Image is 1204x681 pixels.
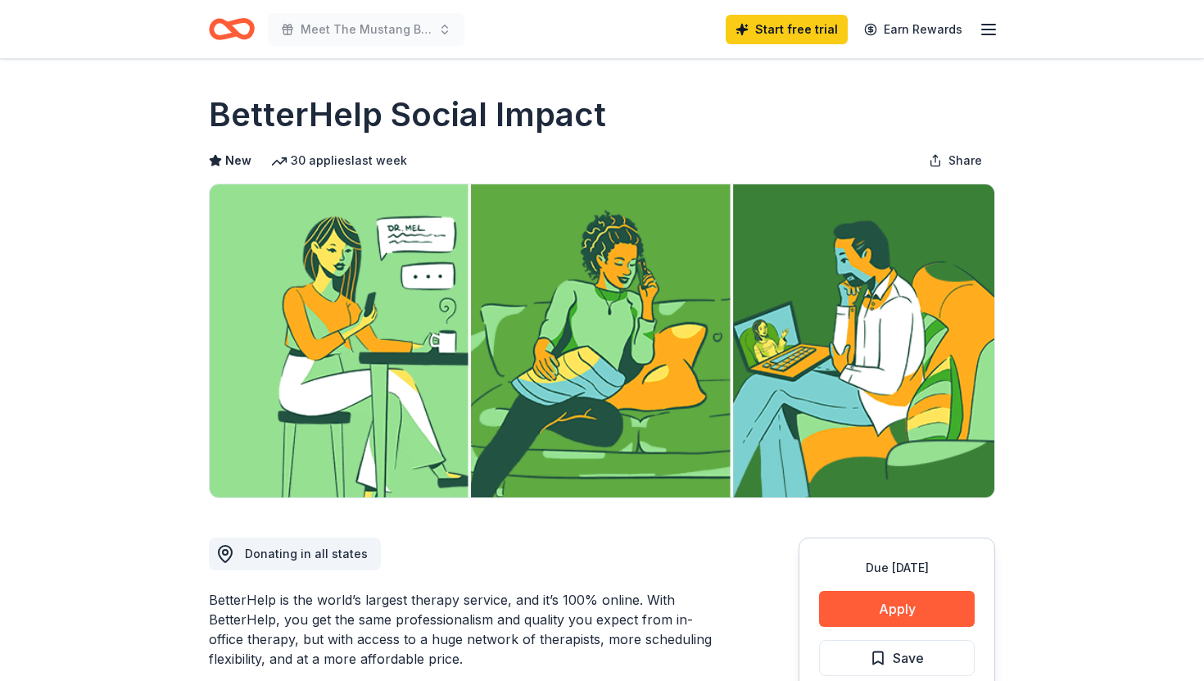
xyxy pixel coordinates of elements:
[854,15,972,44] a: Earn Rewards
[726,15,848,44] a: Start free trial
[209,590,720,669] div: BetterHelp is the world’s largest therapy service, and it’s 100% online. With BetterHelp, you get...
[209,10,255,48] a: Home
[948,151,982,170] span: Share
[209,92,606,138] h1: BetterHelp Social Impact
[819,558,975,578] div: Due [DATE]
[893,647,924,669] span: Save
[271,151,407,170] div: 30 applies last week
[245,547,368,561] span: Donating in all states
[210,184,994,497] img: Image for BetterHelp Social Impact
[819,640,975,676] button: Save
[268,13,464,46] button: Meet The Mustang Babies
[301,20,432,39] span: Meet The Mustang Babies
[819,591,975,627] button: Apply
[916,144,995,177] button: Share
[225,151,251,170] span: New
